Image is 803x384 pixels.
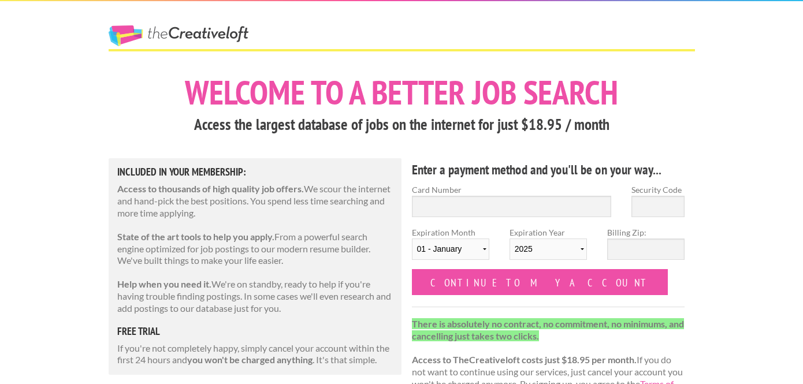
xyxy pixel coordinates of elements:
label: Expiration Year [510,226,587,269]
p: We scour the internet and hand-pick the best positions. You spend less time searching and more ti... [117,183,393,219]
h3: Access the largest database of jobs on the internet for just $18.95 / month [109,114,695,136]
h5: free trial [117,326,393,337]
h5: Included in Your Membership: [117,167,393,177]
select: Expiration Month [412,238,489,260]
label: Security Code [631,184,685,196]
h4: Enter a payment method and you'll be on your way... [412,161,685,179]
p: From a powerful search engine optimized for job postings to our modern resume builder. We've buil... [117,231,393,267]
label: Card Number [412,184,612,196]
strong: you won't be charged anything [187,354,313,365]
strong: There is absolutely no contract, no commitment, no minimums, and cancelling just takes two clicks. [412,318,684,341]
strong: Access to thousands of high quality job offers. [117,183,304,194]
strong: Access to TheCreativeloft costs just $18.95 per month. [412,354,637,365]
p: If you're not completely happy, simply cancel your account within the first 24 hours and . It's t... [117,342,393,367]
strong: Help when you need it. [117,278,211,289]
input: Continue to my account [412,269,668,295]
strong: State of the art tools to help you apply. [117,231,274,242]
h1: Welcome to a better job search [109,76,695,109]
p: We're on standby, ready to help if you're having trouble finding postings. In some cases we'll ev... [117,278,393,314]
label: Expiration Month [412,226,489,269]
label: Billing Zip: [607,226,685,238]
a: The Creative Loft [109,25,248,46]
select: Expiration Year [510,238,587,260]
